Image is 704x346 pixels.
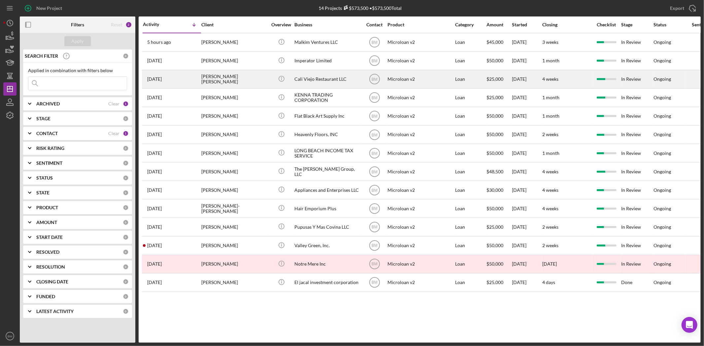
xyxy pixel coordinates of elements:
time: 2025-09-08 17:00 [147,40,171,45]
div: [DATE] [512,237,542,254]
div: Microloan v2 [387,237,453,254]
div: Activity [143,22,172,27]
time: 2025-09-03 00:58 [147,76,162,82]
div: In Review [621,255,653,273]
div: LONG BEACH INCOME TAX SERVICE [294,144,360,162]
div: In Review [621,71,653,88]
text: BM [372,114,378,119]
div: KENNA TRADING CORPORATION [294,89,360,106]
div: 0 [123,234,129,240]
time: [DATE] [542,261,557,267]
time: 2025-08-22 21:32 [147,187,162,193]
div: [DATE] [512,52,542,70]
b: STATE [36,190,50,195]
div: In Review [621,144,653,162]
div: 1 [123,101,129,107]
div: Loan [455,52,486,70]
button: Apply [64,36,91,46]
div: 0 [123,308,129,314]
div: Loan [455,200,486,217]
b: LATEST ACTIVITY [36,309,74,314]
b: START DATE [36,235,63,240]
text: BM [372,169,378,174]
b: RESOLUTION [36,264,65,270]
b: ARCHIVED [36,101,60,106]
text: BM [372,151,378,156]
div: 0 [123,205,129,211]
div: 14 Projects • $573,500 Total [319,5,402,11]
time: 2025-07-29 05:24 [147,280,162,285]
div: Loan [455,71,486,88]
span: $50,000 [486,150,503,156]
text: BM [372,40,378,45]
span: $50,000 [486,113,503,119]
div: [PERSON_NAME]-[PERSON_NAME] [201,200,267,217]
div: [DATE] [512,200,542,217]
div: Started [512,22,542,27]
b: PRODUCT [36,205,58,210]
div: Microloan v2 [387,181,453,199]
text: BM [372,77,378,82]
div: Malkim Ventures LLC [294,34,360,51]
b: RISK RATING [36,146,64,151]
div: In Review [621,89,653,106]
div: Clear [108,101,119,106]
div: Appliances and Enterprises LLC [294,181,360,199]
div: Ongoing [654,280,671,285]
b: AMOUNT [36,220,57,225]
span: $30,000 [486,187,503,193]
time: 2025-08-14 02:00 [147,243,162,248]
div: Loan [455,107,486,125]
span: $25,000 [486,95,503,100]
text: BM [372,225,378,230]
text: BM [8,334,12,338]
time: 3 weeks [542,39,558,45]
div: Microloan v2 [387,218,453,236]
time: 2 weeks [542,131,558,137]
div: Ongoing [654,132,671,137]
div: Loan [455,144,486,162]
div: [DATE] [512,34,542,51]
time: 1 month [542,58,559,63]
div: 0 [123,190,129,196]
div: Microloan v2 [387,52,453,70]
div: [DATE] [512,163,542,180]
time: 2025-09-02 20:27 [147,95,162,100]
div: In Review [621,237,653,254]
div: Microloan v2 [387,144,453,162]
time: 4 weeks [542,76,558,82]
div: [PERSON_NAME] [201,255,267,273]
div: 0 [123,53,129,59]
div: [PERSON_NAME] [201,181,267,199]
time: 1 month [542,113,559,119]
div: El jacal investment corporation [294,274,360,291]
div: Microloan v2 [387,71,453,88]
div: Done [621,274,653,291]
b: SENTIMENT [36,160,62,166]
div: [DATE] [512,107,542,125]
div: Hair Emporium Plus [294,200,360,217]
div: [PERSON_NAME] [201,274,267,291]
div: Export [670,2,684,15]
div: 0 [123,279,129,285]
div: Ongoing [654,113,671,119]
time: 2025-08-28 02:10 [147,132,162,137]
div: [DATE] [512,71,542,88]
div: Ongoing [654,40,671,45]
b: STATUS [36,175,53,181]
div: Microloan v2 [387,34,453,51]
div: Cali Viejo Restaurant LLC [294,71,360,88]
div: [PERSON_NAME] [201,89,267,106]
div: Closing [542,22,592,27]
div: Loan [455,34,486,51]
b: CLOSING DATE [36,279,68,284]
div: In Review [621,52,653,70]
text: BM [372,59,378,63]
div: Checklist [592,22,620,27]
text: BM [372,132,378,137]
div: Microloan v2 [387,107,453,125]
button: New Project [20,2,69,15]
text: BM [372,262,378,267]
div: Client [201,22,267,27]
div: Imperator Limited [294,52,360,70]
